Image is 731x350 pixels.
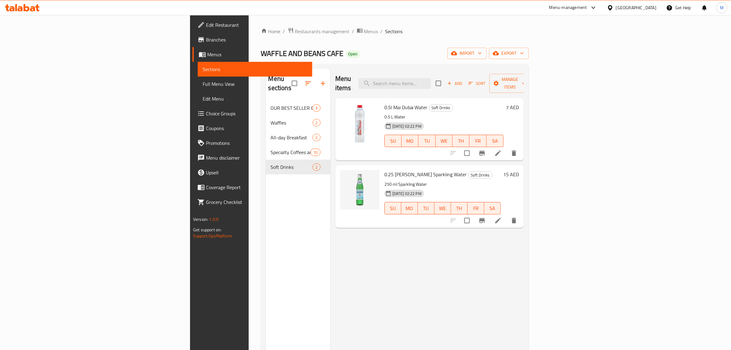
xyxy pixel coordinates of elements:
[313,105,320,111] span: 3
[295,28,350,35] span: Restaurants management
[720,4,724,11] span: M
[469,172,492,179] span: Soft Drinks
[203,66,307,73] span: Sections
[387,204,399,213] span: SU
[192,47,312,62] a: Menus
[420,204,432,213] span: TU
[301,76,316,91] span: Sort sections
[206,125,307,132] span: Coupons
[438,137,450,145] span: WE
[364,28,378,35] span: Menus
[494,217,502,224] a: Edit menu item
[507,213,521,228] button: delete
[192,106,312,121] a: Choice Groups
[437,204,449,213] span: WE
[316,76,330,91] button: Add section
[429,104,453,111] span: Soft Drinks
[340,170,379,209] img: 0.25 S.Pellegrino Sparkling Water
[475,213,489,228] button: Branch-specific-item
[271,163,313,171] span: Soft Drinks
[288,77,301,90] span: Select all sections
[381,28,383,35] li: /
[487,204,498,213] span: SA
[310,149,320,156] div: items
[445,79,465,88] span: Add item
[313,119,320,126] div: items
[390,123,424,129] span: [DATE] 02:22 PM
[506,103,519,112] h6: 7 AED
[549,4,587,11] div: Menu-management
[468,171,492,179] div: Soft Drinks
[266,101,330,115] div: OUR BEST SELLER COMBO OFFERS3
[313,164,320,170] span: 2
[494,50,524,57] span: export
[465,79,489,88] span: Sort items
[385,28,403,35] span: Sections
[261,46,344,60] span: WAFFLE AND BEANS CAFE
[445,79,465,88] button: Add
[434,202,451,214] button: WE
[271,149,311,156] span: Specialty Coffees and Tea
[335,74,351,93] h2: Menu items
[193,232,232,240] a: Support.OpsPlatform
[384,202,401,214] button: SU
[206,21,307,29] span: Edit Restaurant
[192,150,312,165] a: Menu disclaimer
[452,50,482,57] span: import
[472,137,484,145] span: FR
[346,50,360,58] div: Open
[489,74,531,93] button: Manage items
[390,191,424,197] span: [DATE] 02:22 PM
[206,110,307,117] span: Choice Groups
[494,149,502,157] a: Edit menu item
[489,48,529,59] button: export
[206,169,307,176] span: Upsell
[313,134,320,141] div: items
[271,134,313,141] span: All-day Breakfast
[192,18,312,32] a: Edit Restaurant
[446,80,463,87] span: Add
[461,214,473,227] span: Select to update
[192,165,312,180] a: Upsell
[461,147,473,160] span: Select to update
[311,149,320,155] span: 10
[358,78,431,89] input: search
[455,137,467,145] span: TH
[401,202,418,214] button: MO
[193,215,208,223] span: Version:
[266,130,330,145] div: All-day Breakfast2
[288,27,350,35] a: Restaurants management
[436,135,453,147] button: WE
[266,145,330,160] div: Specialty Coffees and Tea10
[206,154,307,161] span: Menu disclaimer
[432,77,445,90] span: Select section
[261,27,529,35] nav: breadcrumb
[271,119,313,126] span: Waffles
[198,62,312,77] a: Sections
[209,215,219,223] span: 1.0.0
[453,135,469,147] button: TH
[198,91,312,106] a: Edit Menu
[487,135,504,147] button: SA
[192,32,312,47] a: Branches
[266,115,330,130] div: Waffles2
[404,137,416,145] span: MO
[313,104,320,112] div: items
[313,120,320,126] span: 2
[402,135,418,147] button: MO
[384,113,504,121] p: 0.5 L Water
[206,139,307,147] span: Promotions
[203,95,307,102] span: Edit Menu
[453,204,465,213] span: TH
[616,4,656,11] div: [GEOGRAPHIC_DATA]
[203,80,307,88] span: Full Menu View
[198,77,312,91] a: Full Menu View
[352,28,354,35] li: /
[192,121,312,136] a: Coupons
[192,136,312,150] a: Promotions
[266,98,330,177] nav: Menu sections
